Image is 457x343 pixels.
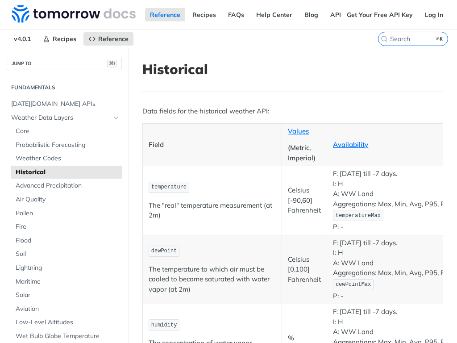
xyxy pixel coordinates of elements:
span: Weather Codes [16,154,120,163]
span: humidity [151,322,177,328]
a: Blog [299,8,323,21]
span: Recipes [53,35,76,43]
span: temperature [151,184,187,190]
button: JUMP TO⌘/ [7,57,122,70]
a: Fire [11,220,122,234]
a: Weather Data LayersHide subpages for Weather Data Layers [7,111,122,125]
span: Core [16,127,120,136]
a: Historical [11,166,122,179]
a: Air Quality [11,193,122,206]
span: Weather Data Layers [11,113,110,122]
a: Solar [11,289,122,302]
a: [DATE][DOMAIN_NAME] APIs [7,97,122,111]
span: Aviation [16,305,120,314]
p: Field [149,140,276,150]
span: ⌘/ [107,60,117,67]
a: Get Your Free API Key [342,8,418,21]
a: API Status [325,8,367,21]
span: Reference [98,35,129,43]
span: Advanced Precipitation [16,181,120,190]
kbd: ⌘K [434,34,445,43]
span: Air Quality [16,195,120,204]
span: dewPointMax [336,281,371,288]
p: Data fields for the historical weather API: [142,106,443,117]
a: Recipes [187,8,221,21]
a: Help Center [251,8,297,21]
h2: Fundamentals [7,84,122,92]
p: Celsius [-90,60] Fahrenheit [288,185,321,216]
button: Hide subpages for Weather Data Layers [112,114,120,121]
span: Probabilistic Forecasting [16,141,120,150]
svg: Search [381,35,388,42]
a: Core [11,125,122,138]
a: Wet Bulb Globe Temperature [11,330,122,343]
span: Historical [16,168,120,177]
span: Pollen [16,209,120,218]
span: Lightning [16,264,120,272]
a: Soil [11,247,122,261]
img: Tomorrow.io Weather API Docs [12,5,136,23]
a: Flood [11,234,122,247]
a: Lightning [11,261,122,275]
p: (Metric, Imperial) [288,143,321,163]
a: Recipes [38,32,81,46]
span: [DATE][DOMAIN_NAME] APIs [11,100,120,109]
a: Log In [420,8,448,21]
a: Availability [333,140,368,149]
a: Probabilistic Forecasting [11,138,122,152]
a: Pollen [11,207,122,220]
span: Flood [16,236,120,245]
a: Values [288,127,309,135]
span: Maritime [16,277,120,286]
a: Advanced Precipitation [11,179,122,192]
a: Low-Level Altitudes [11,316,122,329]
span: Wet Bulb Globe Temperature [16,332,120,341]
span: dewPoint [151,248,177,254]
p: Celsius [0,100] Fahrenheit [288,255,321,285]
a: Reference [83,32,133,46]
h1: Historical [142,61,443,77]
p: The temperature to which air must be cooled to become saturated with water vapor (at 2m) [149,264,276,295]
a: Reference [145,8,185,21]
span: Fire [16,222,120,231]
span: temperatureMax [336,213,381,219]
span: Solar [16,291,120,300]
span: Low-Level Altitudes [16,318,120,327]
p: The "real" temperature measurement (at 2m) [149,201,276,221]
a: Aviation [11,302,122,316]
span: v4.0.1 [9,32,36,46]
span: Soil [16,250,120,259]
a: Maritime [11,275,122,289]
a: FAQs [223,8,249,21]
a: Weather Codes [11,152,122,165]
